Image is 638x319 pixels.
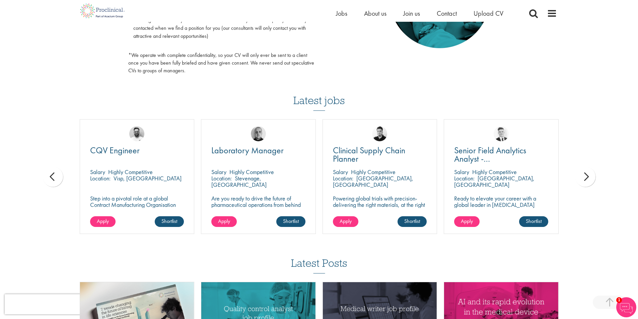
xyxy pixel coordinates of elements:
span: Apply [218,218,230,225]
a: Jobs [336,9,347,18]
span: Apply [340,218,352,225]
img: Anderson Maldonado [372,126,387,141]
p: Visp, [GEOGRAPHIC_DATA] [114,174,182,182]
a: Apply [454,216,480,227]
a: CQV Engineer [90,146,184,155]
span: Salary [333,168,348,176]
span: 1 [616,297,622,303]
a: Contact [437,9,457,18]
a: Shortlist [519,216,548,227]
p: Highly Competitive [108,168,153,176]
h3: Latest jobs [293,78,345,111]
a: Apply [90,216,116,227]
h3: Latest Posts [291,257,347,273]
span: Clinical Supply Chain Planner [333,145,405,164]
a: Shortlist [276,216,305,227]
span: Apply [461,218,473,225]
span: Location: [333,174,353,182]
span: Laboratory Manager [211,145,284,156]
li: Ensuring that we have your latest details on file so that you can be quickly and easily contacted... [128,16,314,48]
p: Highly Competitive [472,168,517,176]
a: About us [364,9,386,18]
p: Highly Competitive [351,168,396,176]
p: Ready to elevate your career with a global leader in [MEDICAL_DATA] care? Join us as a Senior Fie... [454,195,548,227]
a: Apply [333,216,358,227]
p: Are you ready to drive the future of pharmaceutical operations from behind the scenes? Looking to... [211,195,305,227]
p: [GEOGRAPHIC_DATA], [GEOGRAPHIC_DATA] [333,174,413,188]
a: Apply [211,216,237,227]
p: Stevenage, [GEOGRAPHIC_DATA] [211,174,267,188]
span: Salary [454,168,469,176]
img: Emile De Beer [129,126,144,141]
span: CQV Engineer [90,145,140,156]
a: Clinical Supply Chain Planner [333,146,427,163]
p: *We operate with complete confidentiality, so your CV will only ever be sent to a client once you... [128,52,314,75]
p: Powering global trials with precision-delivering the right materials, at the right time, every time. [333,195,427,214]
div: prev [43,167,63,187]
span: Salary [211,168,226,176]
span: Location: [454,174,475,182]
img: Nicolas Daniel [494,126,509,141]
img: Harry Budge [251,126,266,141]
div: next [575,167,595,187]
iframe: reCAPTCHA [5,294,90,314]
p: Step into a pivotal role at a global Contract Manufacturing Organisation and help shape the futur... [90,195,184,221]
a: Upload CV [474,9,503,18]
a: Laboratory Manager [211,146,305,155]
span: Location: [211,174,232,182]
a: Shortlist [398,216,427,227]
p: Highly Competitive [229,168,274,176]
span: Salary [90,168,105,176]
p: [GEOGRAPHIC_DATA], [GEOGRAPHIC_DATA] [454,174,535,188]
a: Join us [403,9,420,18]
span: Location: [90,174,111,182]
a: Shortlist [155,216,184,227]
img: Chatbot [616,297,636,317]
span: Apply [97,218,109,225]
a: Senior Field Analytics Analyst - [GEOGRAPHIC_DATA] and [GEOGRAPHIC_DATA] [454,146,548,163]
